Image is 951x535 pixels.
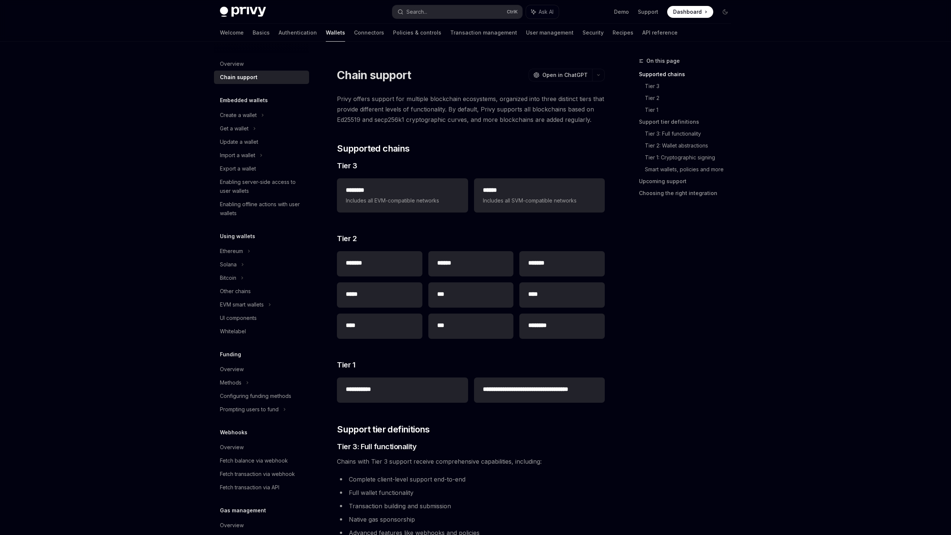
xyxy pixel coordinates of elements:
span: Tier 1 [337,360,355,370]
span: Supported chains [337,143,409,155]
div: Update a wallet [220,137,258,146]
span: Chains with Tier 3 support receive comprehensive capabilities, including: [337,456,605,467]
div: Fetch transaction via API [220,483,279,492]
button: Ask AI [526,5,559,19]
div: UI components [220,314,257,322]
a: Fetch balance via webhook [214,454,309,467]
div: Whitelabel [220,327,246,336]
a: Wallets [326,24,345,42]
span: Dashboard [673,8,702,16]
img: dark logo [220,7,266,17]
h5: Funding [220,350,241,359]
a: Recipes [613,24,633,42]
div: Fetch balance via webhook [220,456,288,465]
a: Tier 3: Full functionality [645,128,737,140]
a: Demo [614,8,629,16]
div: Ethereum [220,247,243,256]
li: Complete client-level support end-to-end [337,474,605,484]
a: Overview [214,363,309,376]
a: User management [526,24,574,42]
a: Transaction management [450,24,517,42]
span: Includes all SVM-compatible networks [483,196,596,205]
div: Configuring funding methods [220,392,291,401]
span: Includes all EVM-compatible networks [346,196,459,205]
li: Native gas sponsorship [337,514,605,525]
div: Prompting users to fund [220,405,279,414]
a: Tier 1 [645,104,737,116]
a: Configuring funding methods [214,389,309,403]
div: Get a wallet [220,124,249,133]
a: Dashboard [667,6,713,18]
a: Connectors [354,24,384,42]
div: Overview [220,59,244,68]
div: Search... [406,7,427,16]
a: Update a wallet [214,135,309,149]
a: API reference [642,24,678,42]
a: Tier 1: Cryptographic signing [645,152,737,163]
span: Privy offers support for multiple blockchain ecosystems, organized into three distinct tiers that... [337,94,605,125]
span: Ctrl K [507,9,518,15]
a: Fetch transaction via webhook [214,467,309,481]
div: Chain support [220,73,257,82]
button: Toggle dark mode [719,6,731,18]
a: Basics [253,24,270,42]
div: Methods [220,378,241,387]
a: **** ***Includes all EVM-compatible networks [337,178,468,213]
h5: Gas management [220,506,266,515]
a: Upcoming support [639,175,737,187]
a: Security [582,24,604,42]
a: Supported chains [639,68,737,80]
h5: Webhooks [220,428,247,437]
span: Support tier definitions [337,424,430,435]
a: Overview [214,441,309,454]
a: UI components [214,311,309,325]
a: Whitelabel [214,325,309,338]
div: Overview [220,521,244,530]
a: Choosing the right integration [639,187,737,199]
a: Tier 2: Wallet abstractions [645,140,737,152]
a: Tier 2 [645,92,737,104]
div: Enabling offline actions with user wallets [220,200,305,218]
a: Policies & controls [393,24,441,42]
button: Open in ChatGPT [529,69,592,81]
span: Tier 2 [337,233,357,244]
a: Support tier definitions [639,116,737,128]
a: Enabling server-side access to user wallets [214,175,309,198]
a: Tier 3 [645,80,737,92]
div: Import a wallet [220,151,255,160]
span: Ask AI [539,8,554,16]
div: Enabling server-side access to user wallets [220,178,305,195]
a: Export a wallet [214,162,309,175]
a: Chain support [214,71,309,84]
a: Authentication [279,24,317,42]
div: Other chains [220,287,251,296]
a: Smart wallets, policies and more [645,163,737,175]
a: Enabling offline actions with user wallets [214,198,309,220]
li: Full wallet functionality [337,487,605,498]
a: **** *Includes all SVM-compatible networks [474,178,605,213]
span: Open in ChatGPT [542,71,588,79]
div: Overview [220,365,244,374]
div: Create a wallet [220,111,257,120]
a: Overview [214,57,309,71]
div: Export a wallet [220,164,256,173]
h5: Embedded wallets [220,96,268,105]
a: Fetch transaction via API [214,481,309,494]
button: Search...CtrlK [392,5,522,19]
a: Other chains [214,285,309,298]
li: Transaction building and submission [337,501,605,511]
div: Bitcoin [220,273,236,282]
h1: Chain support [337,68,411,82]
div: EVM smart wallets [220,300,264,309]
span: Tier 3: Full functionality [337,441,416,452]
div: Fetch transaction via webhook [220,470,295,479]
a: Welcome [220,24,244,42]
div: Overview [220,443,244,452]
span: Tier 3 [337,160,357,171]
h5: Using wallets [220,232,255,241]
a: Overview [214,519,309,532]
div: Solana [220,260,237,269]
a: Support [638,8,658,16]
span: On this page [646,56,680,65]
